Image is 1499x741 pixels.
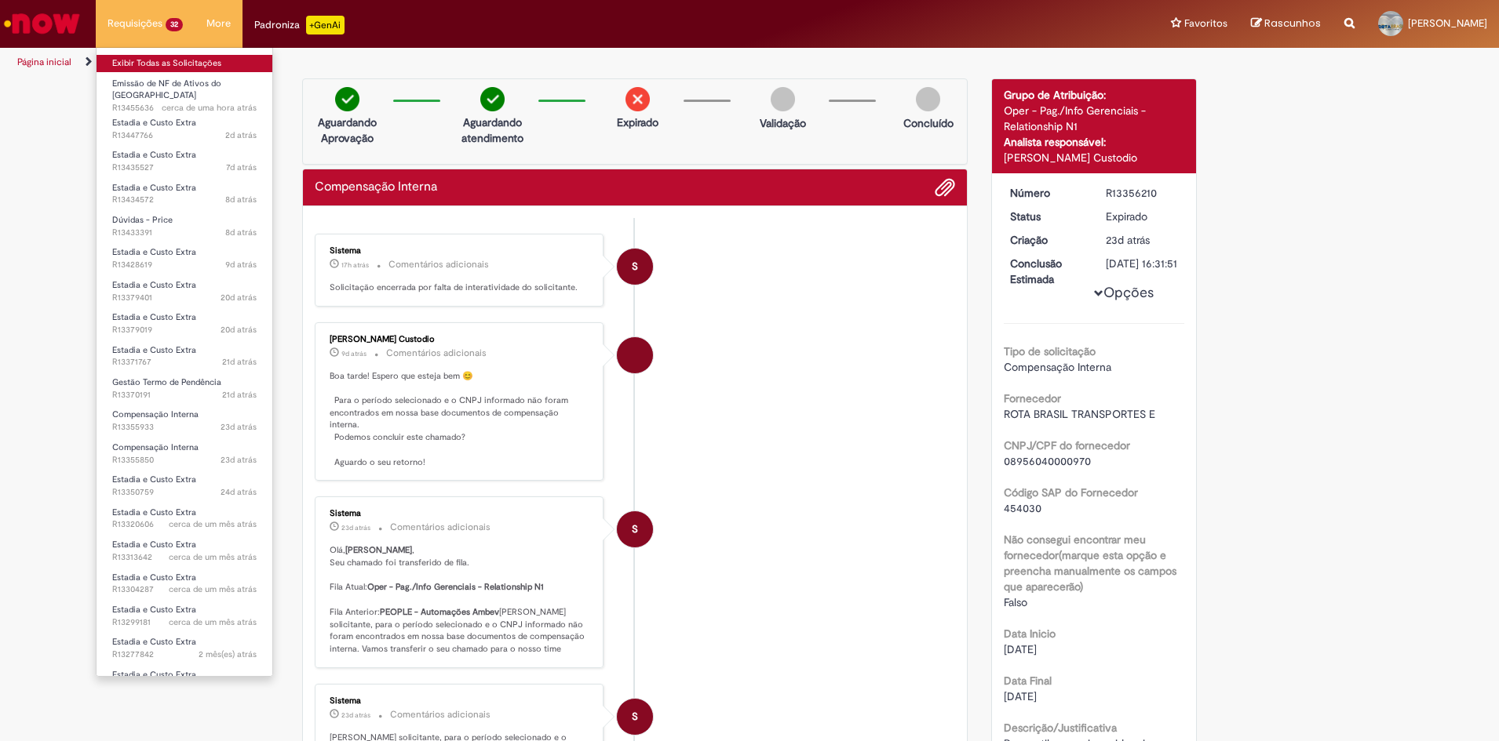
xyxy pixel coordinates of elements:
[1106,233,1150,247] span: 23d atrás
[225,227,257,238] time: 20/08/2025 16:18:49
[97,374,272,403] a: Aberto R13370191 : Gestão Termo de Pendência
[17,56,71,68] a: Página inicial
[112,227,257,239] span: R13433391
[97,212,272,241] a: Aberto R13433391 : Dúvidas - Price
[112,409,199,420] span: Compensação Interna
[97,75,272,109] a: Aberto R13455636 : Emissão de NF de Ativos do ASVD
[97,180,272,209] a: Aberto R13434572 : Estadia e Custo Extra
[341,710,370,720] span: 23d atrás
[112,344,196,356] span: Estadia e Custo Extra
[341,710,370,720] time: 05/08/2025 15:32:03
[1004,103,1185,134] div: Oper - Pag./Info Gerenciais - Relationship N1
[1004,721,1117,735] b: Descrição/Justificativa
[112,311,196,323] span: Estadia e Custo Extra
[1004,627,1056,641] b: Data Inicio
[112,539,196,550] span: Estadia e Custo Extra
[1264,16,1321,31] span: Rascunhos
[169,616,257,628] span: cerca de um mês atrás
[112,162,257,174] span: R13435527
[760,115,806,131] p: Validação
[221,421,257,433] span: 23d atrás
[222,356,257,368] span: 21d atrás
[222,389,257,401] span: 21d atrás
[309,114,385,146] p: Aguardando Aprovação
[97,504,272,533] a: Aberto R13320606 : Estadia e Custo Extra
[166,18,183,31] span: 32
[112,507,196,518] span: Estadia e Custo Extra
[96,47,273,677] ul: Requisições
[386,347,487,360] small: Comentários adicionais
[221,454,257,466] span: 23d atrás
[1004,391,1061,405] b: Fornecedor
[112,117,196,129] span: Estadia e Custo Extra
[617,511,653,547] div: System
[454,114,531,146] p: Aguardando atendimento
[112,441,199,453] span: Compensação Interna
[341,260,369,270] time: 27/08/2025 15:59:57
[903,115,954,131] p: Concluído
[112,214,173,226] span: Dúvidas - Price
[97,406,272,435] a: Aberto R13355933 : Compensação Interna
[108,16,162,31] span: Requisições
[112,194,257,206] span: R13434572
[226,162,257,173] time: 21/08/2025 10:56:41
[222,356,257,368] time: 07/08/2025 15:11:48
[225,194,257,205] span: 8d atrás
[1004,438,1130,452] b: CNPJ/CPF do fornecedor
[1251,16,1321,31] a: Rascunhos
[617,114,658,130] p: Expirado
[998,209,1095,224] dt: Status
[1106,185,1179,201] div: R13356210
[617,699,653,735] div: System
[330,282,591,294] p: Solicitação encerrada por falta de interatividade do solicitante.
[112,129,257,142] span: R13447766
[330,335,591,344] div: [PERSON_NAME] Custodio
[112,102,257,114] span: R13455636
[341,523,370,532] time: 05/08/2025 15:32:03
[632,510,638,548] span: S
[97,114,272,143] a: Aberto R13447766 : Estadia e Custo Extra
[1004,454,1091,468] span: 08956040000970
[97,244,272,273] a: Aberto R13428619 : Estadia e Custo Extra
[341,260,369,270] span: 17h atrás
[632,698,638,736] span: S
[226,162,257,173] span: 7d atrás
[1004,595,1027,609] span: Falso
[1004,689,1037,703] span: [DATE]
[112,376,221,388] span: Gestão Termo de Pendência
[112,648,257,661] span: R13277842
[1106,256,1179,271] div: [DATE] 16:31:51
[225,129,257,141] span: 2d atrás
[935,177,955,198] button: Adicionar anexos
[112,572,196,583] span: Estadia e Custo Extra
[330,696,591,706] div: Sistema
[998,256,1095,287] dt: Conclusão Estimada
[169,518,257,530] span: cerca de um mês atrás
[1004,485,1138,499] b: Código SAP do Fornecedor
[221,486,257,498] time: 04/08/2025 13:11:29
[254,16,345,35] div: Padroniza
[1004,674,1052,688] b: Data Final
[1408,16,1487,30] span: [PERSON_NAME]
[222,389,257,401] time: 07/08/2025 13:13:47
[771,87,795,111] img: img-circle-grey.png
[306,16,345,35] p: +GenAi
[330,246,591,256] div: Sistema
[97,667,272,696] a: Aberto R13267422 : Estadia e Custo Extra
[330,370,591,469] p: Boa tarde! Espero que esteja bem 😊 Para o período selecionado e o CNPJ informado não foram encont...
[315,180,437,194] h2: Compensação Interna Histórico de tíquete
[341,523,370,532] span: 23d atrás
[112,486,257,499] span: R13350759
[112,78,221,102] span: Emissão de NF de Ativos do [GEOGRAPHIC_DATA]
[199,648,257,660] span: 2 mês(es) atrás
[112,421,257,434] span: R13355933
[112,259,257,271] span: R13428619
[112,356,257,369] span: R13371767
[112,604,196,616] span: Estadia e Custo Extra
[112,616,257,629] span: R13299181
[162,102,257,114] time: 28/08/2025 08:10:24
[97,569,272,598] a: Aberto R13304287 : Estadia e Custo Extra
[1004,501,1041,515] span: 454030
[380,606,499,618] b: PEOPLE - Automações Ambev
[1184,16,1227,31] span: Favoritos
